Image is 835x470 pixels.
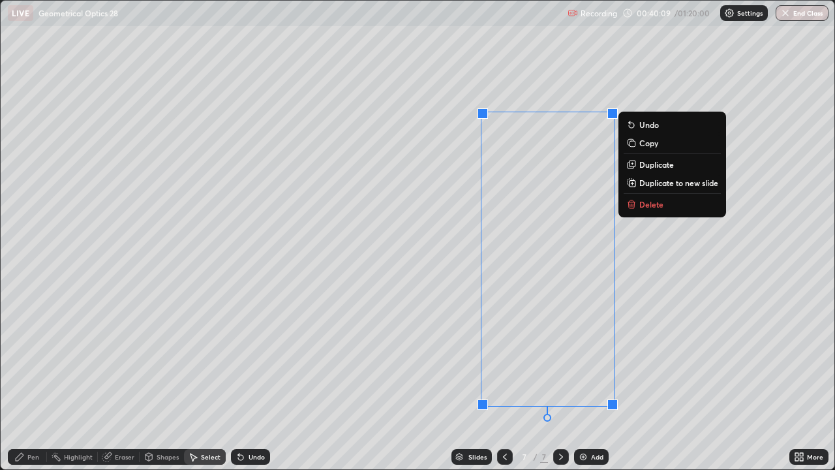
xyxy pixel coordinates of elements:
[639,119,659,130] p: Undo
[201,454,220,460] div: Select
[568,8,578,18] img: recording.375f2c34.svg
[12,8,29,18] p: LIVE
[776,5,828,21] button: End Class
[534,453,538,461] div: /
[468,454,487,460] div: Slides
[807,454,823,460] div: More
[724,8,735,18] img: class-settings-icons
[639,199,663,210] p: Delete
[115,454,134,460] div: Eraser
[780,8,791,18] img: end-class-cross
[639,138,658,148] p: Copy
[737,10,763,16] p: Settings
[624,117,721,133] button: Undo
[624,157,721,172] button: Duplicate
[540,451,548,463] div: 7
[64,454,93,460] div: Highlight
[518,453,531,461] div: 7
[27,454,39,460] div: Pen
[639,159,674,170] p: Duplicate
[639,178,718,188] p: Duplicate to new slide
[578,452,588,462] img: add-slide-button
[591,454,603,460] div: Add
[38,8,118,18] p: Geometrical Optics 28
[157,454,179,460] div: Shapes
[624,135,721,151] button: Copy
[249,454,265,460] div: Undo
[624,175,721,191] button: Duplicate to new slide
[624,196,721,212] button: Delete
[581,8,617,18] p: Recording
